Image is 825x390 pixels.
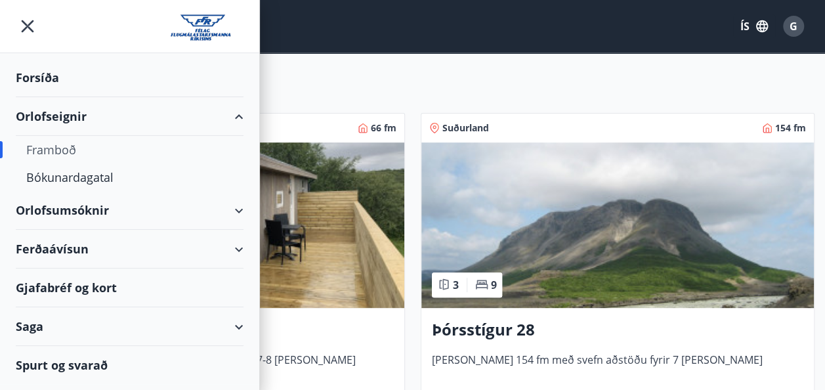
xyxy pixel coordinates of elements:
[778,11,809,42] button: G
[16,14,39,38] button: menu
[775,121,806,135] span: 154 fm
[16,230,243,269] div: Ferðaávísun
[16,307,243,346] div: Saga
[16,346,243,384] div: Spurt og svarað
[442,121,489,135] span: Suðurland
[371,121,396,135] span: 66 fm
[432,318,804,342] h3: Þórsstígur 28
[26,163,233,191] div: Bókunardagatal
[790,19,797,33] span: G
[16,269,243,307] div: Gjafabréf og kort
[16,58,243,97] div: Forsíða
[26,136,233,163] div: Framboð
[733,14,775,38] button: ÍS
[453,278,459,292] span: 3
[16,191,243,230] div: Orlofsumsóknir
[16,97,243,136] div: Orlofseignir
[491,278,497,292] span: 9
[421,142,814,308] img: Paella dish
[171,14,243,41] img: union_logo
